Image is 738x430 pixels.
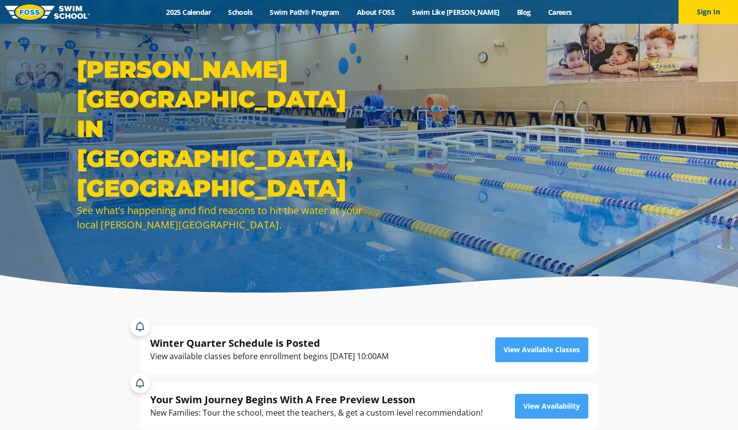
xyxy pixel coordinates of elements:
div: Your Swim Journey Begins With A Free Preview Lesson [150,393,483,406]
a: View Available Classes [495,337,588,362]
a: Swim Path® Program [261,7,348,17]
a: 2025 Calendar [158,7,220,17]
div: New Families: Tour the school, meet the teachers, & get a custom level recommendation! [150,406,483,420]
a: About FOSS [348,7,403,17]
h1: [PERSON_NAME][GEOGRAPHIC_DATA] in [GEOGRAPHIC_DATA], [GEOGRAPHIC_DATA] [77,54,364,203]
a: Schools [220,7,261,17]
div: Winter Quarter Schedule is Posted [150,336,389,350]
div: See what’s happening and find reasons to hit the water at your local [PERSON_NAME][GEOGRAPHIC_DATA]. [77,203,364,232]
a: View Availability [515,394,588,419]
a: Careers [539,7,580,17]
img: FOSS Swim School Logo [5,4,90,20]
a: Blog [508,7,539,17]
a: Swim Like [PERSON_NAME] [403,7,509,17]
div: View available classes before enrollment begins [DATE] 10:00AM [150,350,389,363]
